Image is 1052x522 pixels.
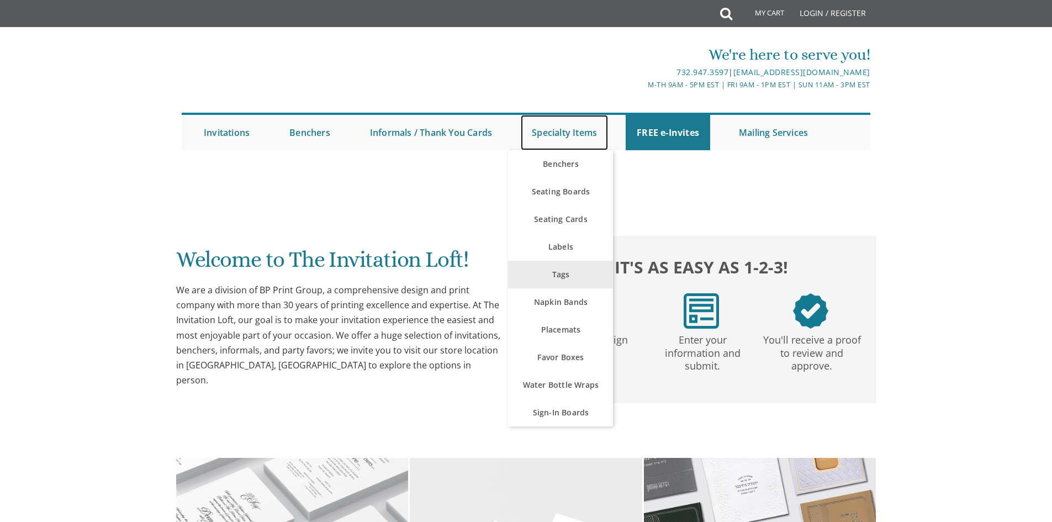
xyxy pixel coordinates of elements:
a: Favor Boxes [508,344,613,371]
a: [EMAIL_ADDRESS][DOMAIN_NAME] [733,67,870,77]
a: Benchers [508,150,613,178]
a: Benchers [278,115,341,150]
a: Napkin Bands [508,288,613,316]
a: Mailing Services [728,115,819,150]
h2: It's as easy as 1-2-3! [537,255,865,280]
a: 732.947.3597 [676,67,728,77]
a: Water Bottle Wraps [508,371,613,399]
div: M-Th 9am - 5pm EST | Fri 9am - 1pm EST | Sun 11am - 3pm EST [412,79,870,91]
div: We're here to serve you! [412,44,870,66]
a: Seating Cards [508,205,613,233]
a: Seating Boards [508,178,613,205]
a: Sign-In Boards [508,399,613,426]
p: You'll receive a proof to review and approve. [759,329,864,373]
a: Specialty Items [521,115,608,150]
img: step3.png [793,293,828,329]
a: Placemats [508,316,613,344]
h1: Welcome to The Invitation Loft! [176,247,504,280]
div: We are a division of BP Print Group, a comprehensive design and print company with more than 30 y... [176,283,504,388]
a: Labels [508,233,613,261]
img: step2.png [684,293,719,329]
div: | [412,66,870,79]
p: Enter your information and submit. [650,329,755,373]
a: Invitations [193,115,261,150]
a: Tags [508,261,613,288]
a: Informals / Thank You Cards [359,115,503,150]
a: FREE e-Invites [626,115,710,150]
a: My Cart [731,1,792,29]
